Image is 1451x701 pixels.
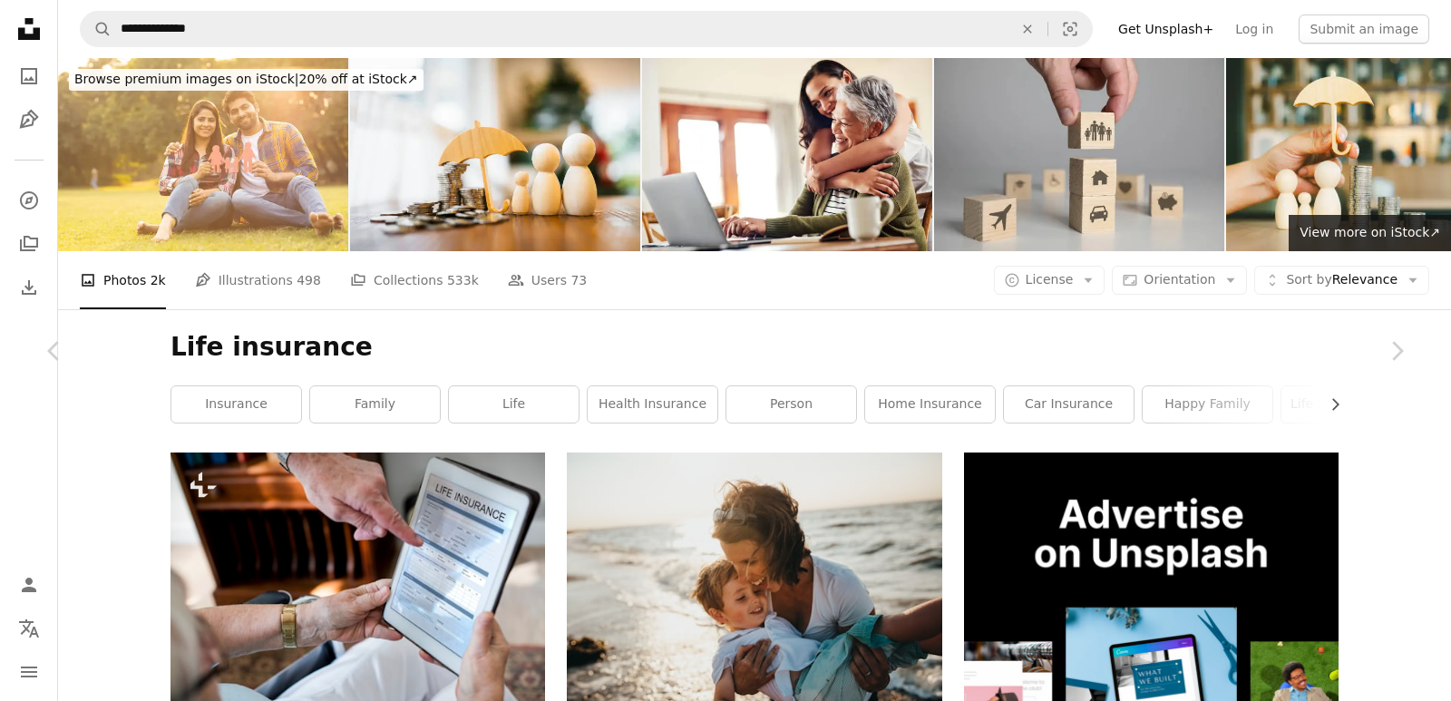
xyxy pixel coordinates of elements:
a: Log in [1224,15,1284,44]
span: 533k [447,270,479,290]
span: License [1026,272,1074,287]
button: Menu [11,654,47,690]
a: Collections 533k [350,251,479,309]
a: life [449,386,579,423]
a: Photos [11,58,47,94]
img: I am always so proud of you [642,58,932,251]
button: Search Unsplash [81,12,112,46]
a: health insurance [588,386,717,423]
a: View more on iStock↗ [1289,215,1451,251]
a: Illustrations [11,102,47,138]
span: View more on iStock ↗ [1300,225,1440,239]
a: person [726,386,856,423]
a: happy family [1143,386,1272,423]
button: License [994,266,1105,295]
a: Get Unsplash+ [1107,15,1224,44]
a: home insurance [865,386,995,423]
img: Umbrella icon and family model, Security protection and health insurance. The concept of family h... [350,58,640,251]
span: Relevance [1286,271,1397,289]
a: car insurance [1004,386,1134,423]
a: Senior couple reading life insurance form in tablet ***The screen is derived from our own designs... [170,570,545,586]
a: Users 73 [508,251,588,309]
span: 498 [297,270,321,290]
a: Illustrations 498 [195,251,321,309]
img: Life health insurance protection risk [934,58,1224,251]
img: Young couple holding a model of two generation family. Stock photo [58,58,348,251]
a: Collections [11,226,47,262]
span: Sort by [1286,272,1331,287]
button: Submit an image [1299,15,1429,44]
span: Browse premium images on iStock | [74,72,298,86]
a: insurance [171,386,301,423]
a: family [310,386,440,423]
button: scroll list to the right [1319,386,1339,423]
a: photo of mother and child beside body of water [567,569,941,585]
a: life insurance family [1281,386,1411,423]
button: Visual search [1048,12,1092,46]
span: 73 [570,270,587,290]
button: Language [11,610,47,647]
form: Find visuals sitewide [80,11,1093,47]
span: 20% off at iStock ↗ [74,72,418,86]
span: Orientation [1144,272,1215,287]
button: Clear [1008,12,1047,46]
button: Sort byRelevance [1254,266,1429,295]
a: Explore [11,182,47,219]
a: Log in / Sign up [11,567,47,603]
h1: Life insurance [170,331,1339,364]
a: Next [1342,264,1451,438]
a: Browse premium images on iStock|20% off at iStock↗ [58,58,434,102]
button: Orientation [1112,266,1247,295]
